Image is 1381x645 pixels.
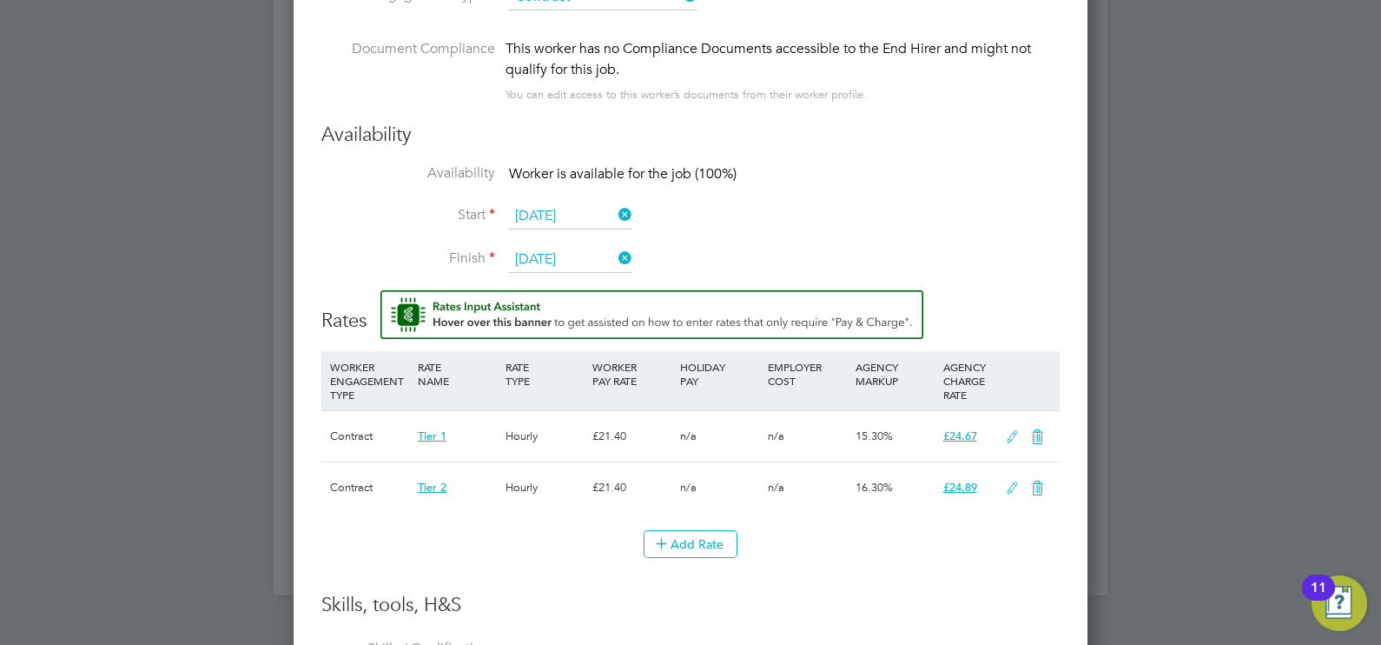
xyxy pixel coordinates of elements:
span: n/a [768,429,784,443]
div: RATE TYPE [501,351,589,396]
span: 16.30% [856,480,893,495]
span: n/a [680,429,697,443]
div: You can edit access to this worker’s documents from their worker profile. [505,84,867,105]
label: Document Compliance [321,38,495,102]
div: Hourly [501,411,589,462]
div: RATE NAME [413,351,501,396]
div: HOLIDAY PAY [676,351,763,396]
span: n/a [768,480,784,495]
span: 15.30% [856,429,893,443]
div: Hourly [501,462,589,513]
span: Worker is available for the job (100%) [509,165,737,183]
h3: Rates [321,290,1060,334]
button: Add Rate [644,530,737,558]
span: £24.67 [943,429,977,443]
div: AGENCY CHARGE RATE [939,351,997,410]
span: Tier 2 [418,480,446,495]
button: Open Resource Center, 11 new notifications [1312,575,1367,631]
h3: Availability [321,123,1060,148]
div: AGENCY MARKUP [851,351,939,396]
div: This worker has no Compliance Documents accessible to the End Hirer and might not qualify for thi... [505,38,1060,80]
div: EMPLOYER COST [763,351,851,396]
div: WORKER PAY RATE [588,351,676,396]
span: n/a [680,480,697,495]
input: Select one [509,203,632,229]
input: Select one [509,247,632,273]
div: £21.40 [588,411,676,462]
label: Finish [321,249,495,268]
span: £24.89 [943,480,977,495]
h3: Skills, tools, H&S [321,593,1060,618]
label: Start [321,206,495,224]
span: Tier 1 [418,429,446,443]
div: 11 [1311,588,1326,610]
div: Contract [326,411,413,462]
div: Contract [326,462,413,513]
div: £21.40 [588,462,676,513]
div: WORKER ENGAGEMENT TYPE [326,351,413,410]
label: Availability [321,164,495,183]
button: Rate Assistant [380,290,923,339]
